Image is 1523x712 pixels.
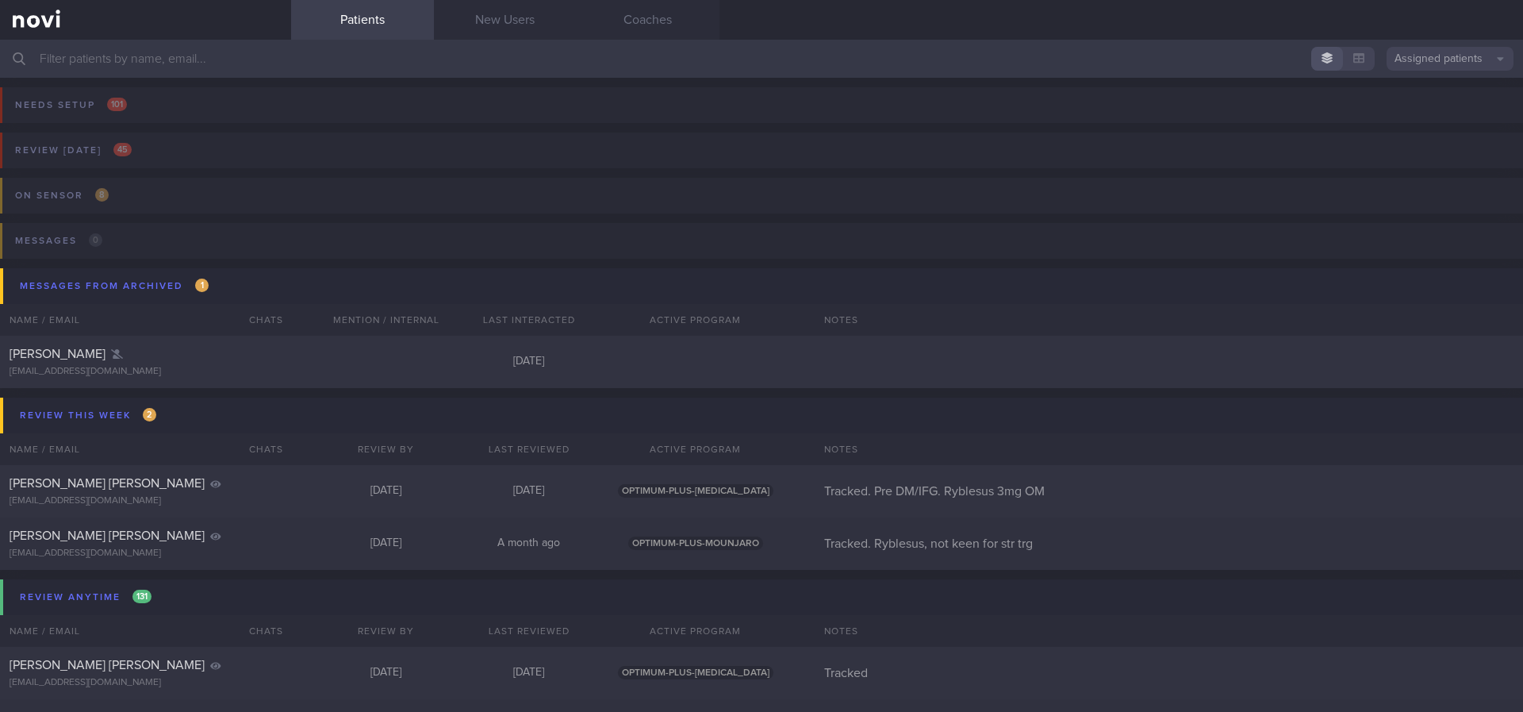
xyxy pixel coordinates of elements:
[16,275,213,297] div: Messages from Archived
[228,304,291,336] div: Chats
[600,304,791,336] div: Active Program
[228,615,291,647] div: Chats
[10,659,205,672] span: [PERSON_NAME] [PERSON_NAME]
[815,304,1523,336] div: Notes
[315,537,458,551] div: [DATE]
[600,615,791,647] div: Active Program
[1387,47,1513,71] button: Assigned patients
[458,355,600,369] div: [DATE]
[315,615,458,647] div: Review By
[10,529,205,542] span: [PERSON_NAME] [PERSON_NAME]
[132,590,152,603] span: 131
[10,677,282,689] div: [EMAIL_ADDRESS][DOMAIN_NAME]
[815,483,1523,499] div: Tracked. Pre DM/IFG. Ryblesus 3mg OM
[195,279,209,292] span: 1
[107,98,127,111] span: 101
[11,94,131,116] div: Needs setup
[600,433,791,465] div: Active Program
[458,537,600,551] div: A month ago
[10,495,282,507] div: [EMAIL_ADDRESS][DOMAIN_NAME]
[458,615,600,647] div: Last Reviewed
[315,666,458,680] div: [DATE]
[10,348,105,360] span: [PERSON_NAME]
[618,666,773,679] span: OPTIMUM-PLUS-[MEDICAL_DATA]
[10,366,282,378] div: [EMAIL_ADDRESS][DOMAIN_NAME]
[458,666,600,680] div: [DATE]
[458,304,600,336] div: Last Interacted
[815,665,1523,681] div: Tracked
[143,408,156,421] span: 2
[315,304,458,336] div: Mention / Internal
[113,143,132,156] span: 45
[89,233,102,247] span: 0
[11,230,106,252] div: Messages
[16,405,160,426] div: Review this week
[10,548,282,560] div: [EMAIL_ADDRESS][DOMAIN_NAME]
[628,537,763,550] span: OPTIMUM-PLUS-MOUNJARO
[315,484,458,498] div: [DATE]
[815,615,1523,647] div: Notes
[815,433,1523,465] div: Notes
[458,433,600,465] div: Last Reviewed
[11,140,136,161] div: Review [DATE]
[95,188,109,202] span: 8
[458,484,600,498] div: [DATE]
[815,536,1523,552] div: Tracked. Ryblesus, not keen for str trg
[10,477,205,490] span: [PERSON_NAME] [PERSON_NAME]
[228,433,291,465] div: Chats
[11,185,113,206] div: On sensor
[315,433,458,465] div: Review By
[618,484,773,498] span: OPTIMUM-PLUS-[MEDICAL_DATA]
[16,587,155,608] div: Review anytime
